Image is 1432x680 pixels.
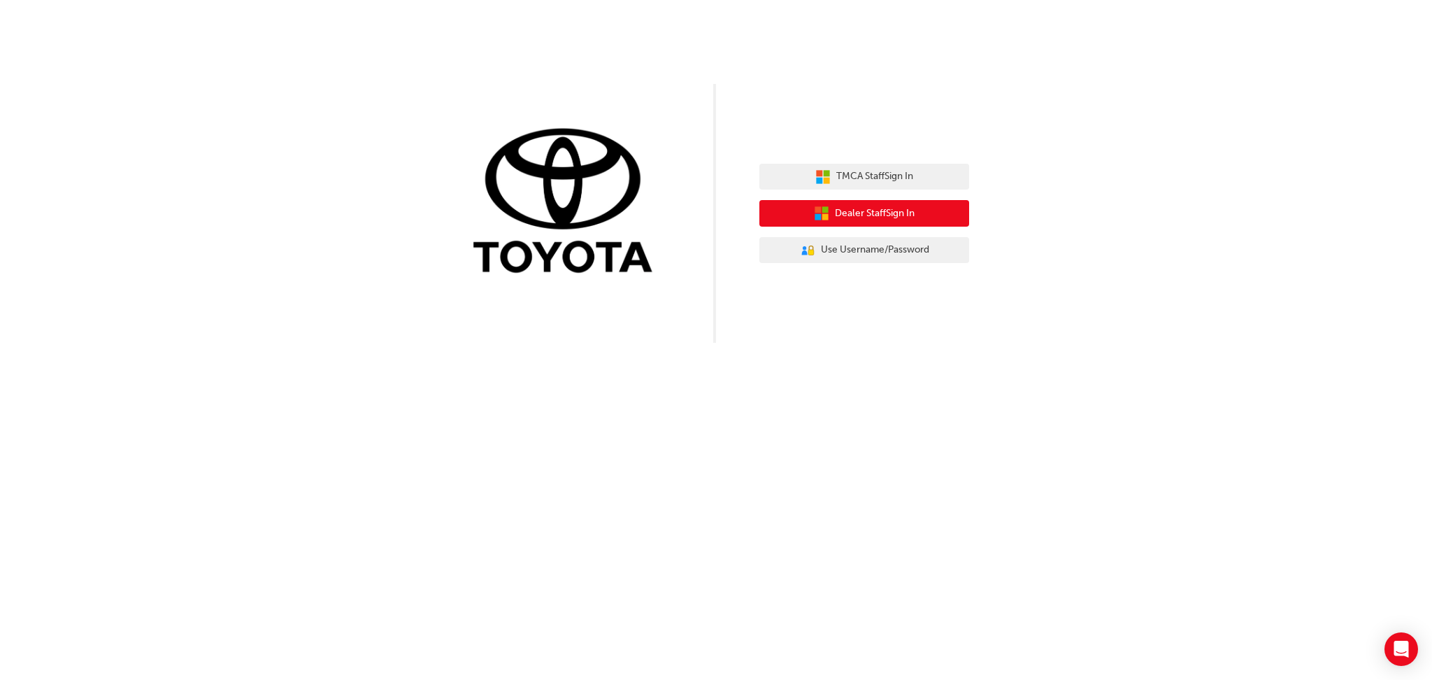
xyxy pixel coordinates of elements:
[836,169,913,185] span: TMCA Staff Sign In
[759,237,969,264] button: Use Username/Password
[759,164,969,190] button: TMCA StaffSign In
[463,125,673,280] img: Trak
[835,206,915,222] span: Dealer Staff Sign In
[821,242,929,258] span: Use Username/Password
[1384,632,1418,666] div: Open Intercom Messenger
[759,200,969,227] button: Dealer StaffSign In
